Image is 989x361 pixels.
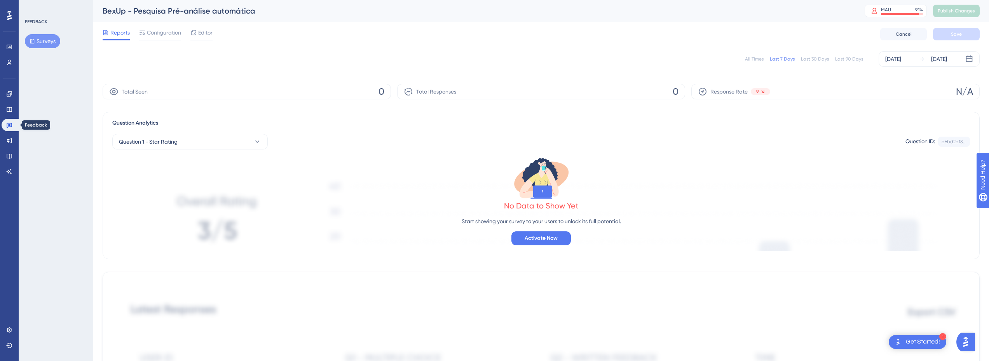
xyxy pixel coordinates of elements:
div: 1 [939,333,946,340]
span: 0 [673,85,679,98]
iframe: UserGuiding AI Assistant Launcher [956,330,980,354]
div: Last 30 Days [801,56,829,62]
div: [DATE] [885,54,901,64]
span: Configuration [147,28,181,37]
span: Reports [110,28,130,37]
span: Save [951,31,962,37]
span: Total Responses [416,87,456,96]
img: launcher-image-alternative-text [893,337,903,347]
div: [DATE] [931,54,947,64]
span: 9 [756,89,759,95]
span: N/A [956,85,973,98]
div: FEEDBACK [25,19,47,25]
span: Question 1 - Star Rating [119,137,178,146]
button: Surveys [25,34,60,48]
button: Cancel [880,28,927,40]
button: Save [933,28,980,40]
span: Need Help? [18,2,49,11]
div: BexUp - Pesquisa Pré-análise automática [103,5,845,16]
div: a6bd2a18... [942,139,966,145]
div: Open Get Started! checklist, remaining modules: 1 [889,335,946,349]
button: Publish Changes [933,5,980,17]
div: 91 % [915,7,923,13]
div: No Data to Show Yet [504,200,579,211]
div: Get Started! [906,338,940,346]
button: Activate Now [511,231,571,245]
div: All Times [745,56,764,62]
div: MAU [881,7,891,13]
span: Activate Now [525,234,558,243]
span: Total Seen [122,87,148,96]
div: Last 90 Days [835,56,863,62]
span: Response Rate [710,87,748,96]
span: Editor [198,28,213,37]
span: 0 [379,85,384,98]
span: Cancel [896,31,912,37]
button: Question 1 - Star Rating [112,134,268,149]
span: Question Analytics [112,118,158,128]
p: Start showing your survey to your users to unlock its full potential. [462,217,621,226]
div: Last 7 Days [770,56,795,62]
div: Question ID: [905,137,935,147]
span: Publish Changes [938,8,975,14]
